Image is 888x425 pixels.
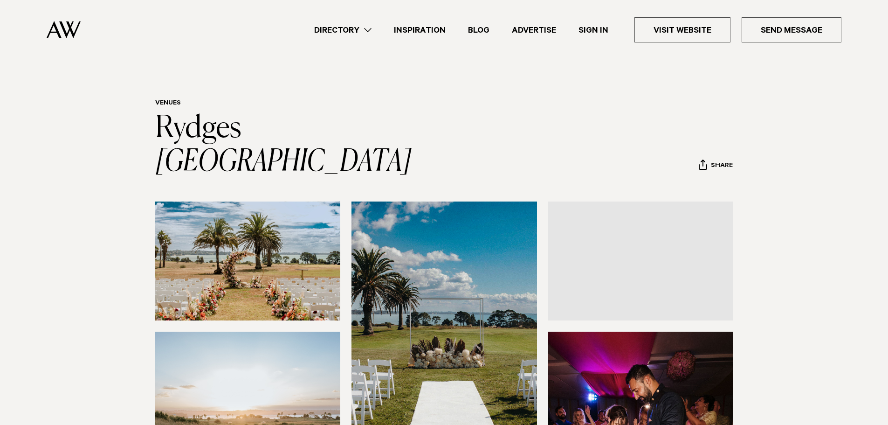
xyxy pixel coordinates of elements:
a: Marquee wedding reception at Rydges Formosa [548,202,734,320]
img: Outdoor wedding ceremony overlooking the ocean [155,202,341,320]
a: Venues [155,100,181,107]
a: Sign In [567,24,620,36]
a: Blog [457,24,501,36]
span: Share [711,162,733,171]
a: Rydges [GEOGRAPHIC_DATA] [155,114,412,177]
a: Inspiration [383,24,457,36]
a: Send Message [742,17,841,42]
img: Auckland Weddings Logo [47,21,81,38]
a: Advertise [501,24,567,36]
a: Directory [303,24,383,36]
button: Share [698,159,733,173]
a: Visit Website [634,17,730,42]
